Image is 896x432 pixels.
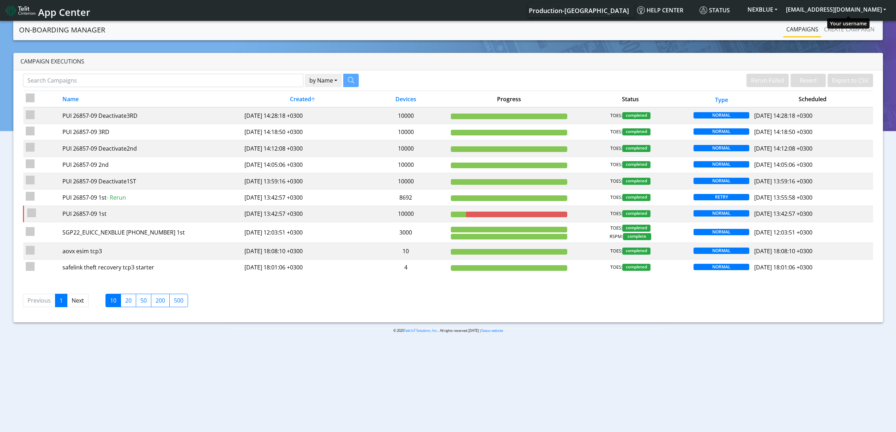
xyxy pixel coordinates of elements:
[694,264,749,270] span: NORMAL
[700,6,730,14] span: Status
[752,91,873,108] th: Scheduled
[754,194,812,201] span: [DATE] 13:55:58 +0300
[828,74,873,87] button: Export to CSV
[62,111,240,120] div: PUI 26857-09 Deactivate3RD
[622,112,650,119] span: completed
[610,145,622,152] span: TOES:
[783,22,821,36] a: Campaigns
[242,157,363,173] td: [DATE] 14:05:06 +0300
[107,194,126,201] span: - Rerun
[38,6,90,19] span: App Center
[242,222,363,243] td: [DATE] 12:03:51 +0300
[529,6,629,15] span: Production-[GEOGRAPHIC_DATA]
[623,233,651,240] span: complete
[610,210,622,217] span: TOES:
[610,233,623,240] span: RSPM:
[622,264,650,271] span: completed
[62,144,240,153] div: PUI 26857-09 Deactivate2nd
[404,328,438,333] a: Telit IoT Solutions, Inc.
[821,22,877,36] a: Create campaign
[242,173,363,189] td: [DATE] 13:59:16 +0300
[570,91,691,108] th: Status
[448,91,570,108] th: Progress
[105,294,121,307] label: 10
[754,263,812,271] span: [DATE] 18:01:06 +0300
[622,178,650,185] span: completed
[694,194,749,200] span: RETRY
[622,210,650,217] span: completed
[694,248,749,254] span: NORMAL
[691,91,752,108] th: Type
[610,128,622,135] span: TOES:
[242,91,363,108] th: Created
[60,91,242,108] th: Name
[622,248,650,255] span: completed
[694,128,749,135] span: NORMAL
[827,18,870,29] div: Your username
[791,74,826,87] button: Revert
[634,3,697,17] a: Help center
[363,189,448,206] td: 8692
[746,74,789,87] button: Rerun Failed
[6,3,89,18] a: App Center
[62,247,240,255] div: aovx esim tcp3
[694,145,749,151] span: NORMAL
[242,124,363,140] td: [DATE] 14:18:50 +0300
[610,194,622,201] span: TOES:
[637,6,645,14] img: knowledge.svg
[528,3,629,17] a: Your current platform instance
[121,294,136,307] label: 20
[62,160,240,169] div: PUI 26857-09 2nd
[363,173,448,189] td: 10000
[62,228,240,237] div: SGP22_EUICC_NEXBLUE [PHONE_NUMBER] 1st
[242,140,363,157] td: [DATE] 14:12:08 +0300
[242,259,363,275] td: [DATE] 18:01:06 +0300
[363,243,448,259] td: 10
[363,206,448,222] td: 10000
[610,161,622,168] span: TOES:
[242,189,363,206] td: [DATE] 13:42:57 +0300
[622,161,650,168] span: completed
[363,259,448,275] td: 4
[62,177,240,185] div: PUI 26857-09 Deactivate1ST
[23,74,303,87] input: Search Campaigns
[754,229,812,236] span: [DATE] 12:03:51 +0300
[610,178,622,185] span: TOES:
[694,210,749,217] span: NORMAL
[694,229,749,235] span: NORMAL
[782,3,890,16] button: [EMAIL_ADDRESS][DOMAIN_NAME]
[6,5,35,16] img: logo-telit-cinterion-gw-new.png
[637,6,683,14] span: Help center
[229,328,667,333] p: © 2025 . All rights reserved.[DATE] |
[67,294,89,307] a: Next
[610,264,622,271] span: TOES:
[363,124,448,140] td: 10000
[363,140,448,157] td: 10000
[305,74,342,87] button: by Name
[363,222,448,243] td: 3000
[754,112,812,120] span: [DATE] 14:28:18 +0300
[55,294,67,307] a: 1
[610,225,622,232] span: TOES:
[136,294,151,307] label: 50
[363,157,448,173] td: 10000
[19,23,105,37] a: On-Boarding Manager
[242,206,363,222] td: [DATE] 13:42:57 +0300
[754,145,812,152] span: [DATE] 14:12:08 +0300
[754,177,812,185] span: [DATE] 13:59:16 +0300
[62,263,240,272] div: safelink theft recovery tcp3 starter
[242,107,363,124] td: [DATE] 14:28:18 +0300
[754,247,812,255] span: [DATE] 18:08:10 +0300
[610,248,622,255] span: TOES:
[610,112,622,119] span: TOES:
[754,128,812,136] span: [DATE] 14:18:50 +0300
[694,161,749,168] span: NORMAL
[754,210,812,218] span: [DATE] 13:42:57 +0300
[481,328,503,333] a: Status website
[622,145,650,152] span: completed
[754,161,812,169] span: [DATE] 14:05:06 +0300
[363,91,448,108] th: Devices
[694,112,749,118] span: NORMAL
[694,178,749,184] span: NORMAL
[62,209,240,218] div: PUI 26857-09 1st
